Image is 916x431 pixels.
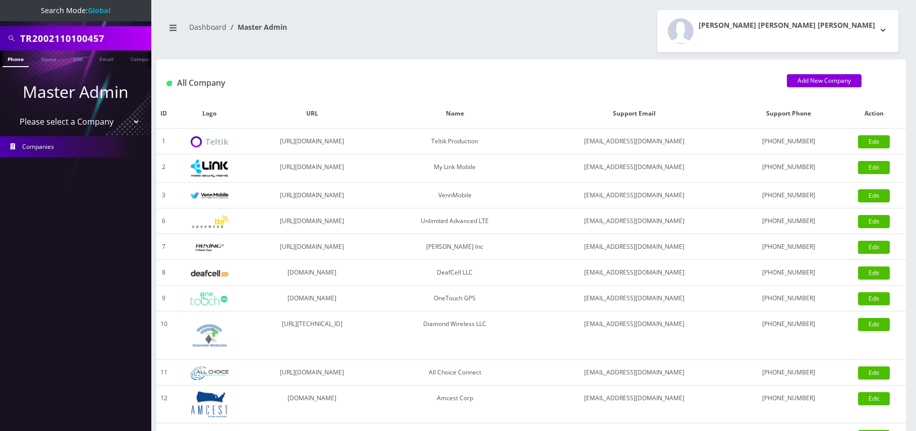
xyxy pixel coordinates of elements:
td: Diamond Wireless LLC [377,311,533,360]
td: [PHONE_NUMBER] [735,311,842,360]
td: [PHONE_NUMBER] [735,360,842,386]
li: Master Admin [226,22,287,32]
td: 11 [156,360,171,386]
a: Edit [858,241,890,254]
th: Support Email [533,99,735,129]
td: My Link Mobile [377,154,533,183]
td: [EMAIL_ADDRESS][DOMAIN_NAME] [533,234,735,260]
img: My Link Mobile [191,159,228,177]
td: DeafCell LLC [377,260,533,286]
td: [PERSON_NAME] Inc [377,234,533,260]
td: [EMAIL_ADDRESS][DOMAIN_NAME] [533,286,735,311]
td: [EMAIL_ADDRESS][DOMAIN_NAME] [533,208,735,234]
td: [EMAIL_ADDRESS][DOMAIN_NAME] [533,311,735,360]
h1: All Company [166,78,772,88]
td: [PHONE_NUMBER] [735,154,842,183]
h2: [PERSON_NAME] [PERSON_NAME] [PERSON_NAME] [699,21,875,30]
td: [PHONE_NUMBER] [735,260,842,286]
img: OneTouch GPS [191,292,228,305]
td: [PHONE_NUMBER] [735,129,842,154]
a: Edit [858,215,890,228]
a: Edit [858,189,890,202]
th: URL [248,99,377,129]
td: [URL][DOMAIN_NAME] [248,154,377,183]
td: [EMAIL_ADDRESS][DOMAIN_NAME] [533,183,735,208]
img: All Company [166,81,172,86]
td: [DOMAIN_NAME] [248,386,377,423]
td: 7 [156,234,171,260]
img: DeafCell LLC [191,270,228,277]
nav: breadcrumb [164,17,524,45]
th: ID [156,99,171,129]
a: SIM [68,50,87,66]
td: [URL][DOMAIN_NAME] [248,208,377,234]
span: Search Mode: [41,6,110,15]
td: [URL][DOMAIN_NAME] [248,360,377,386]
td: [URL][DOMAIN_NAME] [248,129,377,154]
td: [EMAIL_ADDRESS][DOMAIN_NAME] [533,129,735,154]
a: Edit [858,161,890,174]
td: [DOMAIN_NAME] [248,260,377,286]
td: [EMAIL_ADDRESS][DOMAIN_NAME] [533,360,735,386]
a: Edit [858,366,890,380]
td: [PHONE_NUMBER] [735,234,842,260]
td: [PHONE_NUMBER] [735,208,842,234]
img: All Choice Connect [191,366,228,380]
a: Edit [858,135,890,148]
img: Amcest Corp [191,391,228,418]
td: [EMAIL_ADDRESS][DOMAIN_NAME] [533,386,735,423]
td: 3 [156,183,171,208]
strong: Global [88,6,110,15]
td: Amcest Corp [377,386,533,423]
td: 9 [156,286,171,311]
span: Companies [22,142,54,151]
th: Logo [171,99,248,129]
td: [PHONE_NUMBER] [735,183,842,208]
input: Search All Companies [20,29,149,48]
td: All Choice Connect [377,360,533,386]
td: [EMAIL_ADDRESS][DOMAIN_NAME] [533,260,735,286]
a: Name [36,50,61,66]
a: Phone [3,50,29,67]
img: Diamond Wireless LLC [191,316,228,354]
th: Support Phone [735,99,842,129]
img: VennMobile [191,192,228,199]
td: 6 [156,208,171,234]
a: Edit [858,266,890,280]
th: Name [377,99,533,129]
td: 2 [156,154,171,183]
a: Edit [858,292,890,305]
a: Edit [858,318,890,331]
a: Dashboard [189,22,226,32]
a: Add New Company [787,74,862,87]
td: [EMAIL_ADDRESS][DOMAIN_NAME] [533,154,735,183]
a: Email [94,50,119,66]
td: Teltik Production [377,129,533,154]
td: [PHONE_NUMBER] [735,286,842,311]
td: 12 [156,386,171,423]
td: 8 [156,260,171,286]
td: [URL][TECHNICAL_ID] [248,311,377,360]
img: Rexing Inc [191,243,228,252]
td: [DOMAIN_NAME] [248,286,377,311]
td: [URL][DOMAIN_NAME] [248,183,377,208]
td: 10 [156,311,171,360]
a: Edit [858,392,890,405]
td: 1 [156,129,171,154]
img: Teltik Production [191,136,228,148]
th: Action [842,99,906,129]
td: VennMobile [377,183,533,208]
img: Unlimited Advanced LTE [191,215,228,228]
td: OneTouch GPS [377,286,533,311]
button: [PERSON_NAME] [PERSON_NAME] [PERSON_NAME] [657,10,898,52]
td: [URL][DOMAIN_NAME] [248,234,377,260]
a: Company [126,50,159,66]
td: Unlimited Advanced LTE [377,208,533,234]
td: [PHONE_NUMBER] [735,386,842,423]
